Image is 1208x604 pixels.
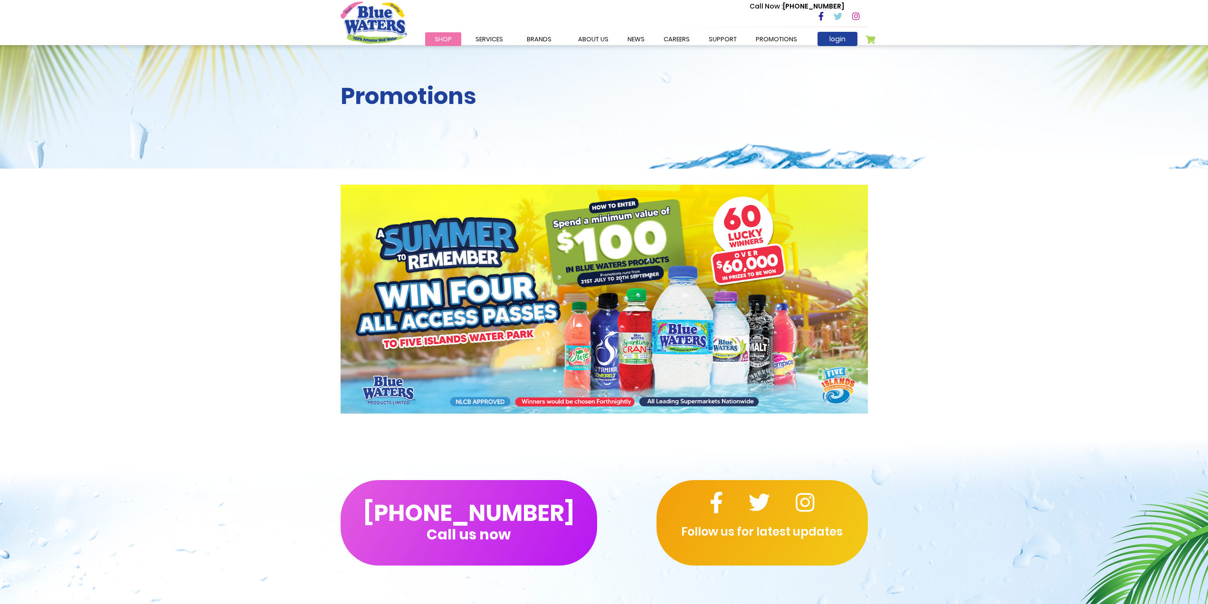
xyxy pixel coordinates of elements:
a: Promotions [746,32,807,46]
h2: Promotions [341,83,868,110]
span: Call Now : [750,1,783,11]
span: Brands [527,35,552,44]
span: Services [476,35,503,44]
a: careers [654,32,699,46]
p: [PHONE_NUMBER] [750,1,844,11]
a: support [699,32,746,46]
span: Shop [435,35,452,44]
button: [PHONE_NUMBER]Call us now [341,480,597,566]
p: Follow us for latest updates [656,523,868,540]
a: about us [569,32,618,46]
a: login [818,32,857,46]
span: Call us now [427,532,511,537]
a: News [618,32,654,46]
a: store logo [341,1,407,43]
